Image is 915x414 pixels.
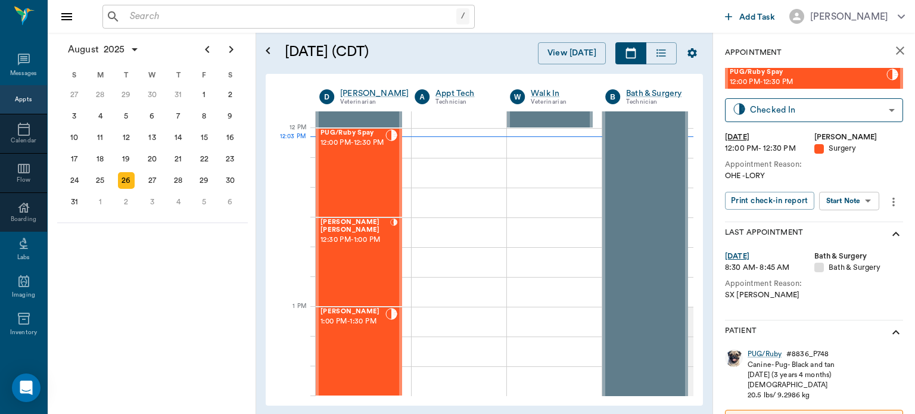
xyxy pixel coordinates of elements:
[725,170,903,182] div: OHE -LORY
[889,325,903,340] svg: show more
[888,39,912,63] button: close
[222,129,238,146] div: Saturday, August 16, 2025
[196,129,213,146] div: Friday, August 15, 2025
[10,69,38,78] div: Messages
[814,143,904,154] div: Surgery
[92,194,108,210] div: Monday, September 1, 2025
[170,129,186,146] div: Thursday, August 14, 2025
[725,47,782,58] p: Appointment
[170,86,186,103] div: Thursday, July 31, 2025
[320,308,385,316] span: [PERSON_NAME]
[320,137,385,149] span: 12:00 PM - 12:30 PM
[222,108,238,124] div: Saturday, August 9, 2025
[113,66,139,84] div: T
[165,66,191,84] div: T
[118,129,135,146] div: Tuesday, August 12, 2025
[17,253,30,262] div: Labs
[62,38,145,61] button: August2025
[144,108,161,124] div: Wednesday, August 6, 2025
[66,108,83,124] div: Sunday, August 3, 2025
[61,66,88,84] div: S
[725,159,903,170] div: Appointment Reason:
[222,86,238,103] div: Saturday, August 2, 2025
[196,194,213,210] div: Friday, September 5, 2025
[748,370,835,380] div: [DATE] (3 years 4 months)
[748,380,835,390] div: [DEMOGRAPHIC_DATA]
[730,69,886,76] span: PUG/Ruby Spay
[261,28,275,74] button: Open calendar
[316,307,402,396] div: CHECKED_IN, 1:00 PM - 1:30 PM
[92,86,108,103] div: Monday, July 28, 2025
[196,151,213,167] div: Friday, August 22, 2025
[748,360,835,370] div: Canine - Pug - Black and tan
[814,132,904,143] div: [PERSON_NAME]
[316,128,402,217] div: CHECKED_IN, 12:00 PM - 12:30 PM
[285,42,449,61] h5: [DATE] (CDT)
[320,219,390,234] span: [PERSON_NAME] [PERSON_NAME]
[125,8,456,25] input: Search
[720,5,780,27] button: Add Task
[196,86,213,103] div: Friday, August 1, 2025
[725,278,903,290] div: Appointment Reason:
[531,88,587,99] a: Walk In
[435,97,492,107] div: Technician
[222,151,238,167] div: Saturday, August 23, 2025
[15,95,32,104] div: Appts
[170,151,186,167] div: Thursday, August 21, 2025
[12,373,41,402] div: Open Intercom Messenger
[456,8,469,24] div: /
[889,227,903,241] svg: show more
[217,66,243,84] div: S
[55,5,79,29] button: Close drawer
[748,390,835,400] div: 20.5 lbs / 9.2986 kg
[191,66,217,84] div: F
[340,88,409,99] div: [PERSON_NAME]
[730,76,886,88] span: 12:00 PM - 12:30 PM
[725,132,814,143] div: [DATE]
[780,5,914,27] button: [PERSON_NAME]
[415,89,430,104] div: A
[222,172,238,189] div: Saturday, August 30, 2025
[750,103,884,117] div: Checked In
[320,316,385,328] span: 1:00 PM - 1:30 PM
[275,122,306,151] div: 12 PM
[144,194,161,210] div: Wednesday, September 3, 2025
[316,217,402,307] div: CHECKED_IN, 12:30 PM - 1:00 PM
[139,66,166,84] div: W
[510,89,525,104] div: W
[319,89,334,104] div: D
[196,108,213,124] div: Friday, August 8, 2025
[144,172,161,189] div: Wednesday, August 27, 2025
[196,172,213,189] div: Friday, August 29, 2025
[786,349,829,359] div: # 8836_P748
[118,194,135,210] div: Tuesday, September 2, 2025
[144,129,161,146] div: Wednesday, August 13, 2025
[531,97,587,107] div: Veterinarian
[66,41,101,58] span: August
[814,251,904,262] div: Bath & Surgery
[66,86,83,103] div: Sunday, July 27, 2025
[725,349,743,367] img: Profile Image
[435,88,492,99] a: Appt Tech
[605,89,620,104] div: B
[144,151,161,167] div: Wednesday, August 20, 2025
[66,129,83,146] div: Sunday, August 10, 2025
[222,194,238,210] div: Saturday, September 6, 2025
[538,42,606,64] button: View [DATE]
[826,194,861,208] div: Start Note
[118,151,135,167] div: Tuesday, August 19, 2025
[92,151,108,167] div: Monday, August 18, 2025
[275,300,306,330] div: 1 PM
[92,129,108,146] div: Monday, August 11, 2025
[92,172,108,189] div: Monday, August 25, 2025
[725,251,814,262] div: [DATE]
[320,234,390,246] span: 12:30 PM - 1:00 PM
[626,88,683,99] div: Bath & Surgery
[118,108,135,124] div: Tuesday, August 5, 2025
[320,129,385,137] span: PUG/Ruby Spay
[810,10,888,24] div: [PERSON_NAME]
[725,192,814,210] button: Print check-in report
[725,143,814,154] div: 12:00 PM - 12:30 PM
